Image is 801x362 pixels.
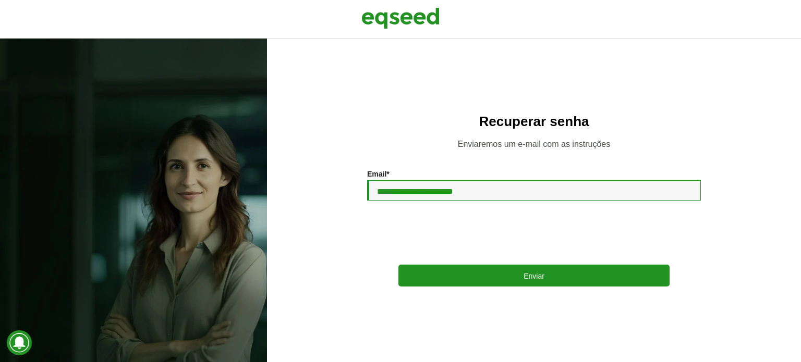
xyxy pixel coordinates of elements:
[367,170,390,178] label: Email
[288,114,780,129] h2: Recuperar senha
[288,139,780,149] p: Enviaremos um e-mail com as instruções
[361,5,440,31] img: EqSeed Logo
[455,211,613,252] iframe: reCAPTCHA
[386,170,389,178] span: Este campo é obrigatório.
[398,265,670,286] button: Enviar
